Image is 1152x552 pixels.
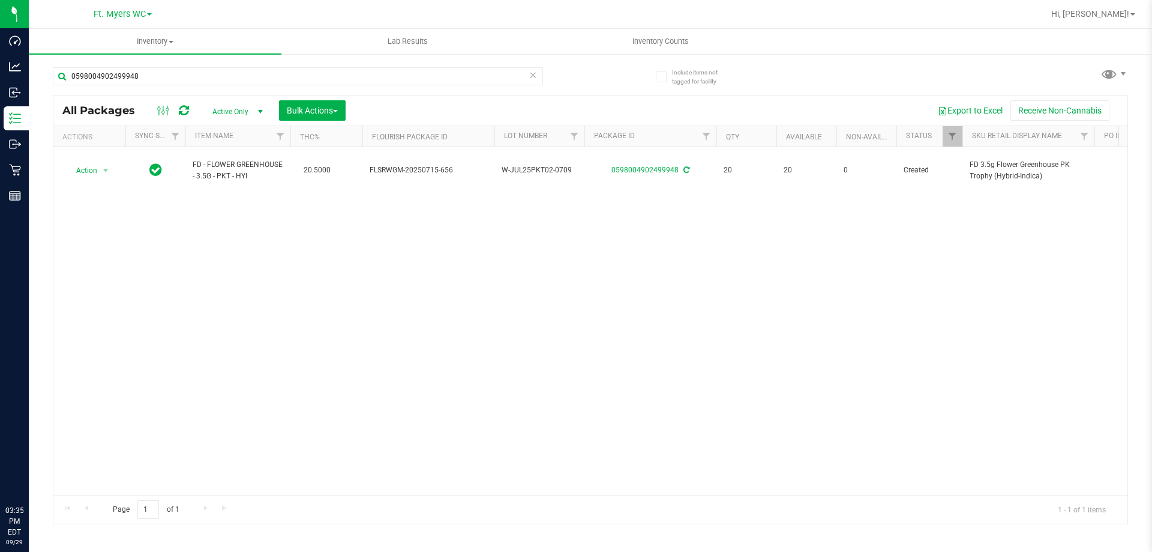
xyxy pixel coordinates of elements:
[9,112,21,124] inline-svg: Inventory
[9,164,21,176] inline-svg: Retail
[62,133,121,141] div: Actions
[786,133,822,141] a: Available
[529,67,537,83] span: Clear
[298,162,337,179] span: 20.5000
[1075,126,1094,147] a: Filter
[943,126,962,147] a: Filter
[1010,100,1109,121] button: Receive Non-Cannabis
[930,100,1010,121] button: Export to Excel
[784,165,829,176] span: 20
[1051,9,1129,19] span: Hi, [PERSON_NAME]!
[682,166,689,174] span: Sync from Compliance System
[5,505,23,538] p: 03:35 PM EDT
[1048,500,1115,518] span: 1 - 1 of 1 items
[12,456,48,492] iframe: Resource center
[565,126,584,147] a: Filter
[724,165,769,176] span: 20
[9,138,21,150] inline-svg: Outbound
[300,133,320,141] a: THC%
[697,126,716,147] a: Filter
[371,36,444,47] span: Lab Results
[1104,132,1122,140] a: PO ID
[844,165,889,176] span: 0
[611,166,679,174] a: 0598004902499948
[94,9,146,19] span: Ft. Myers WC
[594,132,635,140] a: Package ID
[906,132,932,140] a: Status
[137,500,159,519] input: 1
[904,165,955,176] span: Created
[193,159,283,182] span: FD - FLOWER GREENHOUSE - 3.5G - PKT - HYI
[62,104,147,117] span: All Packages
[9,61,21,73] inline-svg: Analytics
[29,36,281,47] span: Inventory
[502,165,577,176] span: W-JUL25PKT02-0709
[370,165,487,176] span: FLSRWGM-20250715-656
[970,159,1087,182] span: FD 3.5g Flower Greenhouse PK Trophy (Hybrid-Indica)
[972,132,1062,140] a: Sku Retail Display Name
[9,86,21,99] inline-svg: Inbound
[35,454,50,469] iframe: Resource center unread badge
[53,67,543,85] input: Search Package ID, Item Name, SKU, Lot or Part Number...
[65,162,98,179] span: Action
[195,132,233,140] a: Item Name
[166,126,185,147] a: Filter
[534,29,787,54] a: Inventory Counts
[616,36,705,47] span: Inventory Counts
[5,538,23,547] p: 09/29
[9,190,21,202] inline-svg: Reports
[281,29,534,54] a: Lab Results
[29,29,281,54] a: Inventory
[103,500,189,519] span: Page of 1
[846,133,899,141] a: Non-Available
[372,133,448,141] a: Flourish Package ID
[504,132,547,140] a: Lot Number
[135,132,181,140] a: Sync Status
[726,133,739,141] a: Qty
[149,162,162,178] span: In Sync
[98,162,113,179] span: select
[9,35,21,47] inline-svg: Dashboard
[287,106,338,115] span: Bulk Actions
[279,100,346,121] button: Bulk Actions
[271,126,290,147] a: Filter
[672,68,732,86] span: Include items not tagged for facility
